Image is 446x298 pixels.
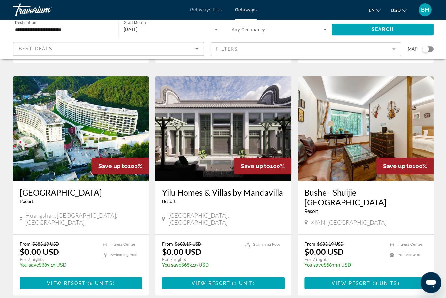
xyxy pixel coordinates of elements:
[304,262,383,267] p: $683.19 USD
[162,262,181,267] span: You save
[91,157,149,174] div: 100%
[191,280,230,285] span: View Resort
[86,280,115,285] span: ( )
[407,44,417,54] span: Map
[89,280,113,285] span: 8 units
[376,157,433,174] div: 100%
[25,211,142,226] span: Huangshan, [GEOGRAPHIC_DATA], [GEOGRAPHIC_DATA]
[20,277,142,289] button: View Resort(8 units)
[253,242,279,246] span: Swimming Pool
[304,256,383,262] p: For 7 nights
[155,76,291,181] img: DZ68E01X.jpg
[32,241,59,246] span: $683.19 USD
[20,246,59,256] p: $0.00 USD
[20,187,142,197] a: [GEOGRAPHIC_DATA]
[234,280,253,285] span: 1 unit
[19,45,198,53] mat-select: Sort by
[304,241,315,246] span: From
[304,187,426,207] a: Bushe - Shuijie [GEOGRAPHIC_DATA]
[162,262,238,267] p: $683.19 USD
[162,187,284,197] a: Yilu Homes & Villas by Mandavilla
[15,20,36,25] span: Destination
[304,246,343,256] p: $0.00 USD
[168,211,284,226] span: [GEOGRAPHIC_DATA], [GEOGRAPHIC_DATA]
[20,199,33,204] span: Resort
[304,277,426,289] button: View Resort(8 units)
[374,280,397,285] span: 8 units
[240,162,270,169] span: Save up to
[162,199,175,204] span: Resort
[231,27,265,32] span: Any Occupancy
[13,76,149,181] img: D771E01X.jpg
[47,280,86,285] span: View Resort
[162,256,238,262] p: For 7 nights
[317,241,343,246] span: $683.19 USD
[20,241,31,246] span: From
[368,8,374,13] span: en
[397,253,420,257] span: Pets Allowed
[162,277,284,289] button: View Resort(1 unit)
[382,162,412,169] span: Save up to
[20,262,39,267] span: You save
[397,242,422,246] span: Fitness Center
[311,219,386,226] span: XI'AN, [GEOGRAPHIC_DATA]
[174,241,201,246] span: $683.19 USD
[98,162,127,169] span: Save up to
[390,6,406,15] button: Change currency
[235,7,256,12] a: Getaways
[304,262,323,267] span: You save
[304,208,318,214] span: Resort
[110,253,137,257] span: Swimming Pool
[331,24,433,35] button: Search
[390,8,400,13] span: USD
[234,157,291,174] div: 100%
[421,7,429,13] span: BH
[162,241,173,246] span: From
[368,6,380,15] button: Change language
[331,280,370,285] span: View Resort
[124,20,146,25] span: Start Month
[210,42,401,56] button: Filter
[20,256,96,262] p: For 7 nights
[124,27,138,32] span: [DATE]
[230,280,255,285] span: ( )
[371,27,393,32] span: Search
[370,280,399,285] span: ( )
[190,7,222,12] a: Getaways Plus
[297,76,433,181] img: F448I01X.jpg
[20,262,96,267] p: $683.19 USD
[13,1,78,18] a: Travorium
[420,272,441,293] iframe: Button to launch messaging window
[416,3,433,17] button: User Menu
[162,246,201,256] p: $0.00 USD
[110,242,135,246] span: Fitness Center
[19,46,53,51] span: Best Deals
